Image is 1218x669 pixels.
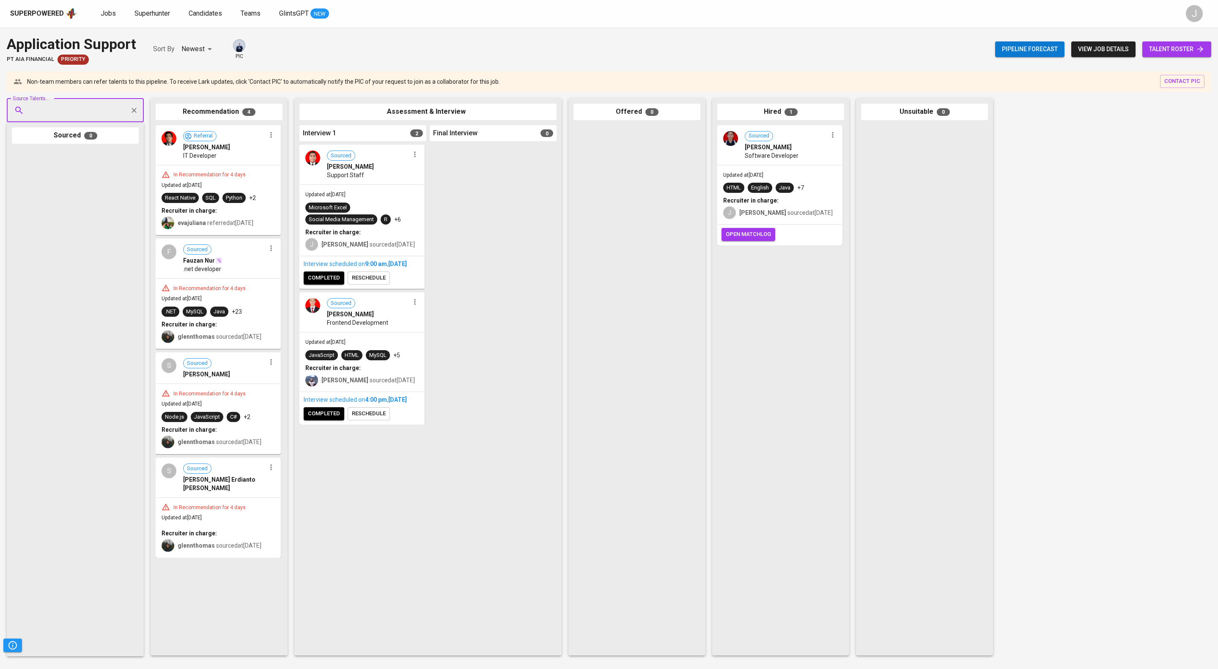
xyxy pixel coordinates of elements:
button: view job details [1071,41,1136,57]
span: Sourced [327,152,355,160]
div: In Recommendation for 4 days [170,285,249,292]
span: Sourced [184,246,211,254]
p: +2 [244,413,250,421]
span: Updated at [DATE] [305,192,346,197]
div: Interview scheduled on , [304,395,420,404]
div: SSourced[PERSON_NAME] Erdianto [PERSON_NAME]In Recommendation for 4 daysUpdated at[DATE]Recruiter... [156,458,281,558]
b: [PERSON_NAME] [321,377,368,384]
div: Microsoft Excel [309,204,347,212]
span: 1 [785,108,798,116]
img: annisa@glints.com [233,39,246,52]
div: English [751,184,769,192]
div: Sourced[PERSON_NAME]Software DeveloperUpdated at[DATE]HTMLEnglishJava+7Recruiter in charge:J[PERS... [717,125,842,246]
span: contact pic [1164,77,1200,86]
span: sourced at [DATE] [178,333,261,340]
div: MySQL [186,308,203,316]
span: 0 [645,108,658,116]
b: Recruiter in charge: [305,229,361,236]
div: S [162,463,176,478]
b: Recruiter in charge: [162,321,217,328]
span: referred at [DATE] [178,219,253,226]
div: Superpowered [10,9,64,19]
div: Sourced[PERSON_NAME]Support StaffUpdated at[DATE]Microsoft ExcelSocial Media ManagementR+6Recruit... [299,145,425,289]
span: Updated at [DATE] [162,182,202,188]
button: reschedule [348,407,390,420]
b: glennthomas [178,439,215,445]
span: Superhunter [134,9,170,17]
div: SQL [206,194,216,202]
div: HTML [345,351,359,359]
b: [PERSON_NAME] [739,209,786,216]
a: Superhunter [134,8,172,19]
div: Social Media Management [309,216,374,224]
b: Recruiter in charge: [723,197,779,204]
img: glenn@glints.com [162,436,174,448]
span: Software Developer [745,151,798,160]
span: Sourced [184,359,211,367]
div: Referral[PERSON_NAME]IT DeveloperIn Recommendation for 4 daysUpdated at[DATE]React NativeSQLPytho... [156,125,281,236]
b: glennthomas [178,542,215,549]
div: Newest [181,41,215,57]
div: Recommendation [156,104,283,120]
span: Updated at [DATE] [723,172,763,178]
p: +2 [249,194,256,202]
span: Candidates [189,9,222,17]
span: Fauzan Nur [183,256,215,265]
span: Jobs [101,9,116,17]
div: F [162,244,176,259]
div: pic [232,38,247,60]
span: [PERSON_NAME] [327,310,374,318]
b: Recruiter in charge: [305,365,361,371]
b: glennthomas [178,333,215,340]
div: JavaScript [309,351,335,359]
span: .net developer [183,265,221,273]
div: Interview scheduled on , [304,260,420,268]
span: sourced at [DATE] [178,439,261,445]
div: Sourced[PERSON_NAME]Frontend DevelopmentUpdated at[DATE]JavaScriptHTMLMySQL+5Recruiter in charge:... [299,292,425,425]
b: [PERSON_NAME] [321,241,368,248]
span: GlintsGPT [279,9,309,17]
span: [PERSON_NAME] [183,370,230,378]
a: Jobs [101,8,118,19]
span: open matchlog [726,230,771,239]
div: Offered [573,104,700,120]
span: Updated at [DATE] [162,515,202,521]
img: christine.raharja@glints.com [305,374,318,387]
span: Updated at [DATE] [162,401,202,407]
span: 0 [540,129,553,137]
div: Application Support [7,34,136,55]
div: Unsuitable [861,104,988,120]
img: c54bc1cff5556f59dd6c5f832c90a836.jpg [162,131,176,146]
div: Assessment & Interview [299,104,557,120]
span: Pipeline forecast [1002,44,1058,55]
span: talent roster [1149,44,1204,55]
a: Candidates [189,8,224,19]
span: [DATE] [388,396,407,403]
div: Java [214,308,225,316]
span: PT AIA FINANCIAL [7,55,54,63]
button: completed [304,271,344,285]
b: Recruiter in charge: [162,530,217,537]
div: SSourced[PERSON_NAME]In Recommendation for 4 daysUpdated at[DATE]Node.jsJavaScriptC#+2Recruiter i... [156,352,281,454]
span: Final Interview [433,129,477,138]
button: open matchlog [721,228,775,241]
a: Superpoweredapp logo [10,7,77,20]
span: 9:00 AM [365,260,387,267]
div: J [1186,5,1203,22]
span: Teams [241,9,261,17]
span: [PERSON_NAME] [327,162,374,171]
div: MySQL [369,351,387,359]
img: eva@glints.com [162,217,174,229]
span: [PERSON_NAME] [745,143,792,151]
span: Sourced [745,132,773,140]
div: .NET [165,308,176,316]
span: [DATE] [388,260,407,267]
b: evajuliana [178,219,206,226]
div: J [723,206,736,219]
div: C# [230,413,237,421]
div: JavaScript [194,413,220,421]
span: Priority [58,55,89,63]
img: 7ba8e86a65049a69a40e0f5c48a837fc.jpg [305,151,320,165]
span: 4:00 PM [365,396,387,403]
button: Clear [128,104,140,116]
